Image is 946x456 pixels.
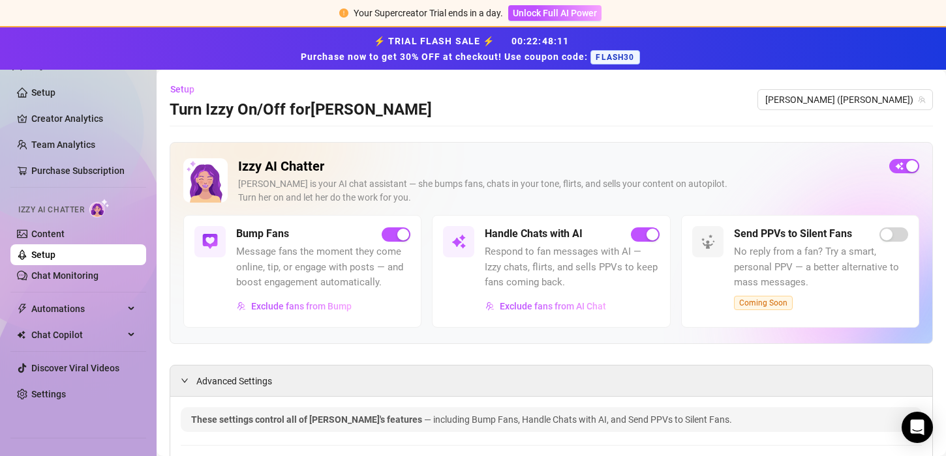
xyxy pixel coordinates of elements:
[485,302,495,311] img: svg%3e
[31,270,99,281] a: Chat Monitoring
[196,374,272,388] span: Advanced Settings
[202,234,218,249] img: svg%3e
[31,87,55,98] a: Setup
[170,79,205,100] button: Setup
[31,160,136,181] a: Purchase Subscription
[31,298,124,319] span: Automations
[451,234,466,249] img: svg%3e
[511,36,570,46] span: 00 : 22 : 48 : 11
[31,139,95,150] a: Team Analytics
[170,84,194,94] span: Setup
[734,296,793,310] span: Coming Soon
[31,389,66,399] a: Settings
[237,302,246,311] img: svg%3e
[508,8,602,18] a: Unlock Full AI Power
[513,8,597,18] span: Unlock Full AI Power
[508,5,602,21] button: Unlock Full AI Power
[181,377,189,384] span: expanded
[734,226,852,242] h5: Send PPVs to Silent Fans
[485,296,607,317] button: Exclude fans from AI Chat
[17,304,27,314] span: thunderbolt
[700,234,716,249] img: svg%3e
[236,244,410,291] span: Message fans the moment they come online, tip, or engage with posts — and boost engagement automa...
[354,8,503,18] span: Your Supercreator Trial ends in a day.
[485,226,583,242] h5: Handle Chats with AI
[31,249,55,260] a: Setup
[183,158,228,203] img: Izzy AI Chatter
[31,108,136,129] a: Creator Analytics
[734,244,908,291] span: No reply from a fan? Try a smart, personal PPV — a better alternative to mass messages.
[238,177,879,205] div: [PERSON_NAME] is your AI chat assistant — she bumps fans, chats in your tone, flirts, and sells y...
[590,50,639,64] span: FLASH30
[236,226,289,242] h5: Bump Fans
[17,330,25,339] img: Chat Copilot
[18,204,84,216] span: Izzy AI Chatter
[170,100,432,121] h3: Turn Izzy On/Off for [PERSON_NAME]
[902,412,933,443] div: Open Intercom Messenger
[301,36,645,62] strong: ⚡ TRIAL FLASH SALE ⚡
[181,373,196,388] div: expanded
[89,199,110,218] img: AI Chatter
[191,414,424,425] span: These settings control all of [PERSON_NAME]'s features
[238,158,879,175] h2: Izzy AI Chatter
[424,414,732,425] span: — including Bump Fans, Handle Chats with AI, and Send PPVs to Silent Fans.
[31,363,119,373] a: Discover Viral Videos
[301,51,590,62] strong: Purchase now to get 30% OFF at checkout! Use coupon code:
[251,301,352,311] span: Exclude fans from Bump
[236,296,352,317] button: Exclude fans from Bump
[765,90,925,109] span: Johnnyrichs (johnnyrichsxx)
[31,229,65,239] a: Content
[339,8,348,18] span: exclamation-circle
[31,324,124,345] span: Chat Copilot
[485,244,659,291] span: Respond to fan messages with AI — Izzy chats, flirts, and sells PPVs to keep fans coming back.
[918,96,926,104] span: team
[500,301,606,311] span: Exclude fans from AI Chat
